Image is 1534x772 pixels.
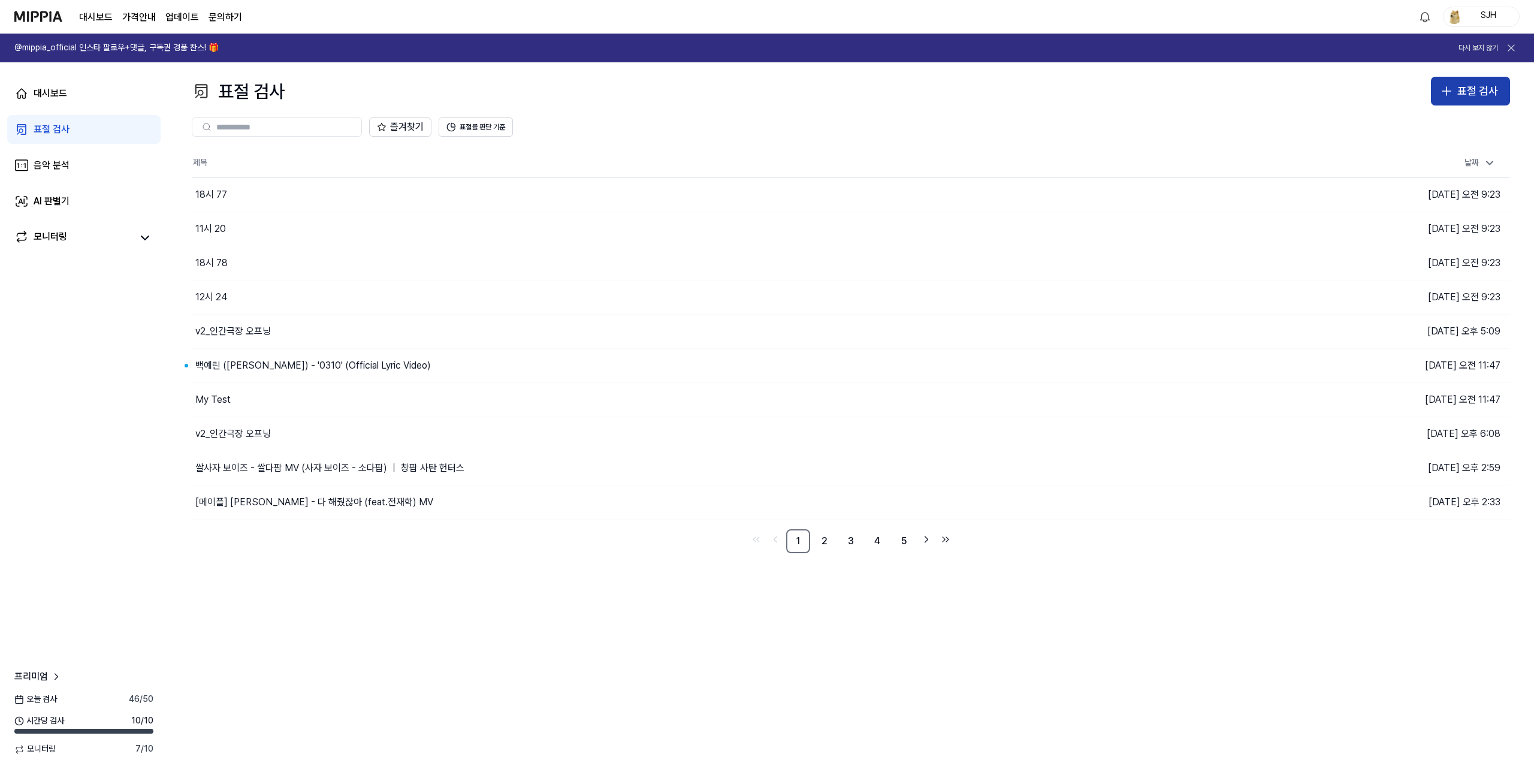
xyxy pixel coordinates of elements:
[195,495,433,509] div: [메이플] [PERSON_NAME] - 다 해줬잖아 (feat.전재학) MV
[7,115,161,144] a: 표절 검사
[209,10,242,25] a: 문의하기
[34,158,70,173] div: 음악 분석
[865,529,889,553] a: 4
[131,715,153,727] span: 10 / 10
[195,290,227,304] div: 12시 24
[748,531,765,548] a: Go to first page
[1180,177,1510,212] td: [DATE] 오전 9:23
[813,529,837,553] a: 2
[14,670,62,684] a: 프리미엄
[195,222,226,236] div: 11시 20
[1180,451,1510,485] td: [DATE] 오후 2:59
[1447,10,1461,24] img: profile
[79,10,113,25] a: 대시보드
[1180,485,1510,519] td: [DATE] 오후 2:33
[1460,153,1500,173] div: 날짜
[34,230,67,246] div: 모니터링
[767,531,784,548] a: Go to previous page
[195,393,231,407] div: My Test
[135,743,153,755] span: 7 / 10
[1180,348,1510,382] td: [DATE] 오전 11:47
[1180,246,1510,280] td: [DATE] 오전 9:23
[192,529,1510,553] nav: pagination
[937,531,954,548] a: Go to last page
[892,529,916,553] a: 5
[192,77,285,105] div: 표절 검사
[14,230,132,246] a: 모니터링
[7,79,161,108] a: 대시보드
[34,86,67,101] div: 대시보드
[34,122,70,137] div: 표절 검사
[195,461,464,475] div: 쌀사자 보이즈 - 쌀다팜 MV (사자 보이즈 - 소다팝) ｜ 창팝 사탄 헌터스
[369,117,431,137] button: 즐겨찾기
[14,670,48,684] span: 프리미엄
[918,531,935,548] a: Go to next page
[192,149,1180,177] th: 제목
[195,358,431,373] div: 백예린 ([PERSON_NAME]) - '0310' (Official Lyric Video)
[34,194,70,209] div: AI 판별기
[165,10,199,25] a: 업데이트
[1180,417,1510,451] td: [DATE] 오후 6:08
[1180,382,1510,417] td: [DATE] 오전 11:47
[122,10,156,25] button: 가격안내
[1458,43,1498,53] button: 다시 보지 않기
[14,715,64,727] span: 시간당 검사
[839,529,863,553] a: 3
[129,693,153,705] span: 46 / 50
[195,188,227,202] div: 18시 77
[14,693,57,705] span: 오늘 검사
[14,42,219,54] h1: @mippia_official 인스타 팔로우+댓글, 구독권 경품 찬스! 🎁
[1418,10,1432,24] img: 알림
[1431,77,1510,105] button: 표절 검사
[1457,83,1498,100] div: 표절 검사
[1180,314,1510,348] td: [DATE] 오후 5:09
[1443,7,1520,27] button: profileSJH
[786,529,810,553] a: 1
[7,151,161,180] a: 음악 분석
[1180,212,1510,246] td: [DATE] 오전 9:23
[1465,10,1512,23] div: SJH
[7,187,161,216] a: AI 판별기
[1180,280,1510,314] td: [DATE] 오전 9:23
[14,743,56,755] span: 모니터링
[439,117,513,137] button: 표절률 판단 기준
[195,324,271,339] div: v2_인간극장 오프닝
[195,256,228,270] div: 18시 78
[195,427,271,441] div: v2_인간극장 오프닝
